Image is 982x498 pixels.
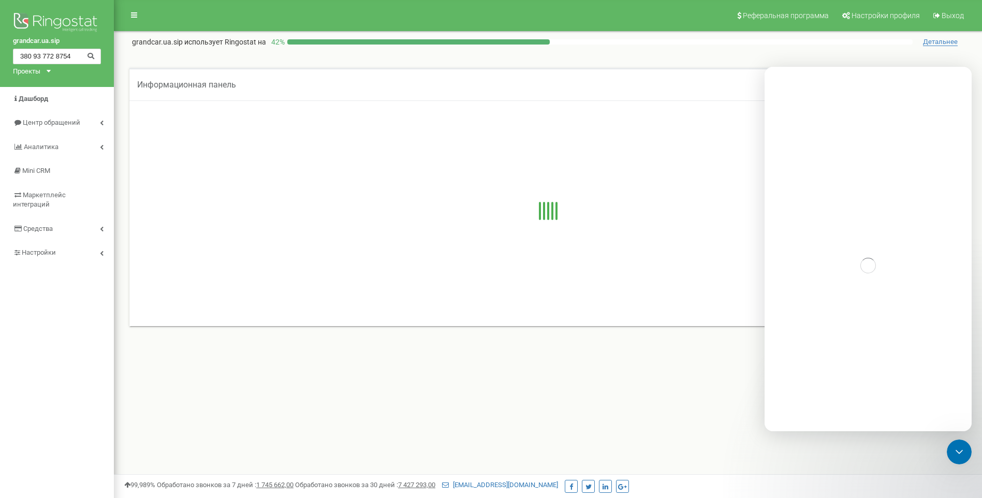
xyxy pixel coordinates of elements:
span: использует Ringostat на [184,38,266,46]
span: Обработано звонков за 30 дней : [295,481,435,489]
iframe: Intercom live chat [947,440,972,464]
span: Реферальная программа [743,11,829,20]
span: Информационная панель [137,80,236,90]
span: Центр обращений [23,119,80,126]
span: Аналитика [24,143,58,151]
u: 1 745 662,00 [256,481,294,489]
input: Поиск по номеру [13,49,101,64]
iframe: Intercom live chat [765,67,972,431]
span: Средства [23,225,53,232]
span: 99,989% [124,481,155,489]
u: 7 427 293,00 [398,481,435,489]
span: Маркетплейс интеграций [13,191,66,209]
p: 42 % [266,37,287,47]
span: Настройки [22,248,56,256]
a: [EMAIL_ADDRESS][DOMAIN_NAME] [442,481,558,489]
span: Настройки профиля [852,11,920,20]
span: Детальнее [923,38,958,46]
a: grandcar.ua.sip [13,36,101,46]
span: Mini CRM [22,167,50,174]
div: Проекты [13,67,40,77]
span: Выход [942,11,964,20]
span: Обработано звонков за 7 дней : [157,481,294,489]
span: Дашборд [19,95,48,102]
img: Ringostat logo [13,10,101,36]
p: grandcar.ua.sip [132,37,266,47]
